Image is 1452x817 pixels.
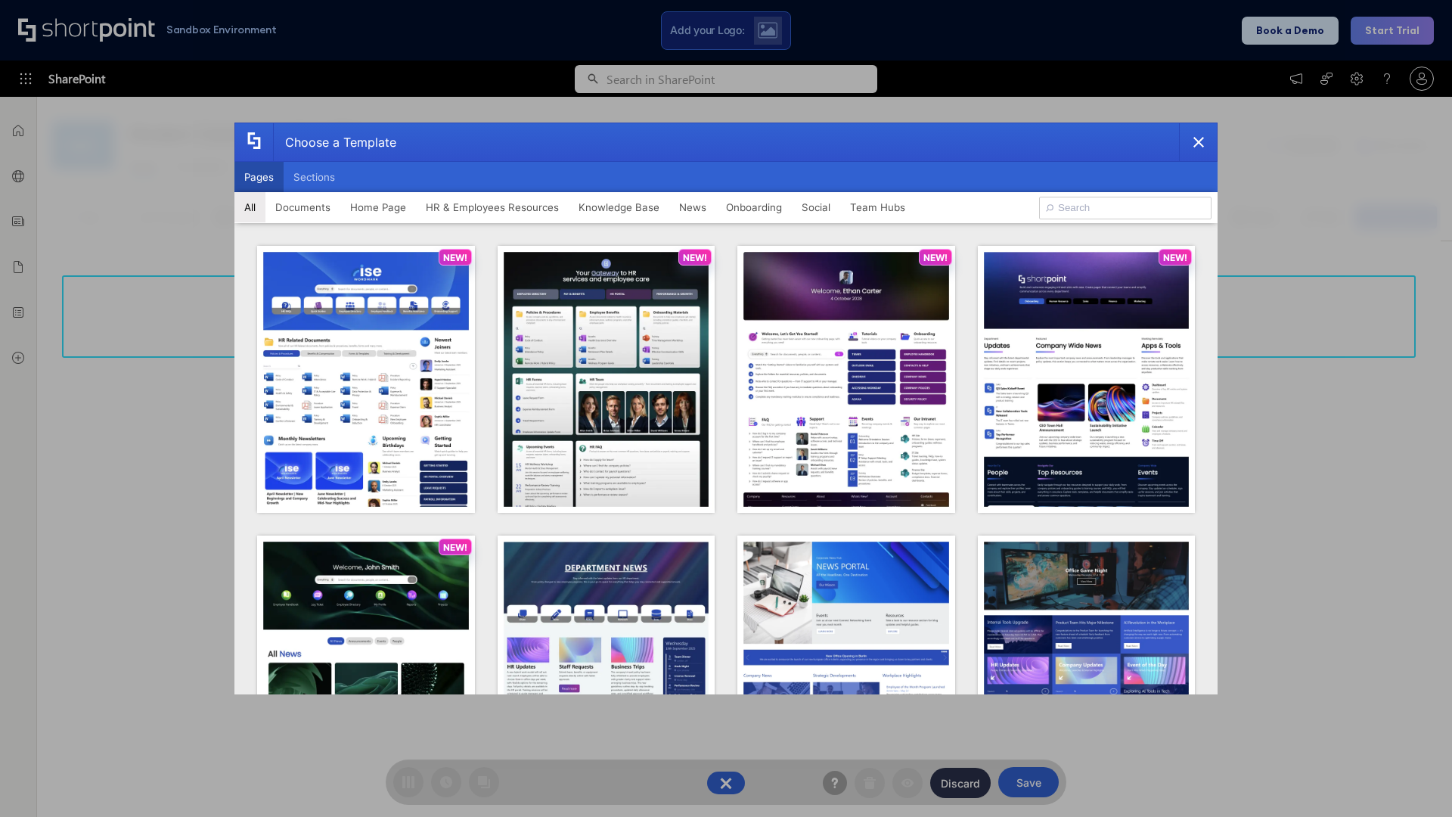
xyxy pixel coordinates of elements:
[840,192,915,222] button: Team Hubs
[1376,744,1452,817] iframe: Chat Widget
[284,162,345,192] button: Sections
[1039,197,1212,219] input: Search
[234,123,1218,694] div: template selector
[416,192,569,222] button: HR & Employees Resources
[683,252,707,263] p: NEW!
[234,162,284,192] button: Pages
[792,192,840,222] button: Social
[923,252,948,263] p: NEW!
[273,123,396,161] div: Choose a Template
[443,252,467,263] p: NEW!
[340,192,416,222] button: Home Page
[716,192,792,222] button: Onboarding
[569,192,669,222] button: Knowledge Base
[234,192,265,222] button: All
[265,192,340,222] button: Documents
[443,542,467,553] p: NEW!
[1163,252,1187,263] p: NEW!
[669,192,716,222] button: News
